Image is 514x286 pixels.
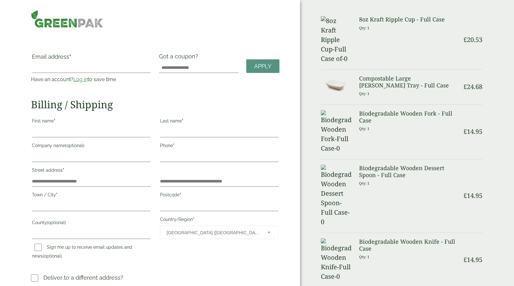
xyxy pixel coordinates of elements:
[160,190,278,201] label: Postcode
[43,253,62,259] span: (optional)
[359,126,370,131] small: Qty: 1
[321,238,352,281] img: Biodegradable Wooden Knife-Full Case-0
[34,244,42,251] input: Sign me up to receive email updates and news(optional)
[43,273,123,282] p: Deliver to a different address?
[32,141,150,152] label: Company name
[321,110,352,153] img: Biodegradable Wooden Fork-Full Case-0
[359,181,370,186] small: Qty: 1
[32,54,150,63] label: Email address
[254,63,272,70] span: Apply
[182,118,183,123] abbr: required
[193,217,194,222] abbr: required
[32,166,150,176] label: Street address
[463,35,482,44] bdi: 20.53
[180,192,181,197] abbr: required
[31,76,151,83] p: Have an account? to save time
[73,76,88,82] a: Log in
[463,35,467,44] span: £
[321,165,352,227] img: Biodegradable Wooden Dessert Spoon-Full Case-0
[463,127,467,136] span: £
[463,127,482,136] bdi: 14.95
[160,141,278,152] label: Phone
[463,255,482,264] bdi: 14.95
[31,98,280,110] h2: Billing / Shipping
[463,82,467,91] span: £
[56,192,58,197] abbr: required
[54,118,55,123] abbr: required
[173,143,174,148] abbr: required
[359,165,455,178] h3: Biodegradable Wooden Dessert Spoon - Full Case
[359,238,455,252] h3: Biodegradable Wooden Knife - Full Case
[463,255,467,264] span: £
[32,218,150,229] label: County
[167,226,259,239] span: United Kingdom (UK)
[321,16,352,63] img: 8oz Kraft Ripple Cup-Full Case of-0
[63,168,64,173] abbr: required
[160,226,278,239] span: Country/Region
[359,110,455,124] h3: Biodegradable Wooden Fork - Full Case
[359,254,370,259] small: Qty: 1
[32,190,150,201] label: Town / City
[463,191,467,200] span: £
[359,91,370,96] small: Qty: 1
[359,16,455,23] h3: 8oz Kraft Ripple Cup - Full Case
[31,10,103,28] img: GreenPak Supplies
[246,59,279,73] a: Apply
[359,26,370,30] small: Qty: 1
[69,53,71,60] abbr: required
[32,245,132,260] label: Sign me up to receive email updates and news
[463,82,482,91] bdi: 24.68
[65,143,84,148] span: (optional)
[160,215,278,226] label: Country/Region
[47,220,66,225] span: (optional)
[463,191,482,200] bdi: 14.95
[32,116,150,127] label: First name
[159,53,201,63] label: Got a coupon?
[160,116,278,127] label: Last name
[359,75,455,89] h3: Compostable Large [PERSON_NAME] Tray - Full Case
